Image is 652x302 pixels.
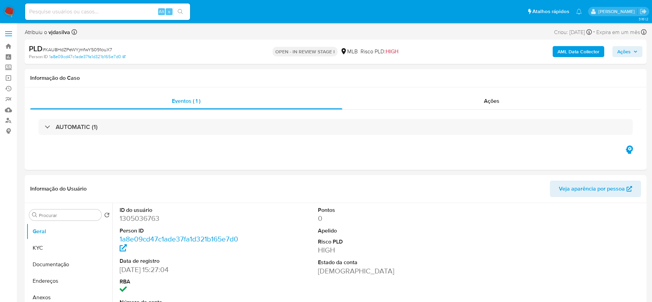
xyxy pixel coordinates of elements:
button: Retornar ao pedido padrão [104,212,110,220]
dt: RBA [120,278,245,285]
a: Sair [640,8,647,15]
b: AML Data Collector [557,46,599,57]
a: Notificações [576,9,582,14]
dd: 0 [318,214,443,223]
button: Veja aparência por pessoa [550,181,641,197]
button: Geral [26,223,112,240]
span: Atribuiu o [25,29,70,36]
span: - [593,28,595,37]
span: HIGH [386,47,398,55]
dd: HIGH [318,245,443,255]
b: vjdasilva [47,28,70,36]
span: Veja aparência por pessoa [559,181,625,197]
dt: Person ID [120,227,245,235]
dt: Pontos [318,206,443,214]
b: Person ID [29,54,48,60]
dt: Risco PLD [318,238,443,246]
span: Ações [484,97,499,105]
a: 1a8e09cd47c1ade37fa1d321b165e7d0 [49,54,125,60]
dd: [DATE] 15:27:04 [120,265,245,274]
span: s [168,8,170,15]
button: Ações [612,46,642,57]
button: AML Data Collector [553,46,604,57]
span: Ações [617,46,631,57]
input: Procurar [39,212,99,218]
span: Alt [159,8,164,15]
dd: 1305036763 [120,214,245,223]
button: Endereços [26,273,112,289]
button: search-icon [173,7,187,17]
input: Pesquise usuários ou casos... [25,7,190,16]
p: OPEN - IN REVIEW STAGE I [273,47,338,56]
span: Expira em um mês [596,29,640,36]
span: # KAU8HdZPeWYjmfwYS091ouX7 [43,46,112,53]
b: PLD [29,43,43,54]
dt: Apelido [318,227,443,235]
div: AUTOMATIC (1) [38,119,633,135]
h1: Informação do Caso [30,75,641,82]
button: Procurar [32,212,37,218]
dt: Data de registro [120,257,245,265]
div: MLB [340,48,358,55]
dt: Estado da conta [318,259,443,266]
div: Criou: [DATE] [554,28,592,37]
button: Documentação [26,256,112,273]
p: eduardo.dutra@mercadolivre.com [598,8,637,15]
span: Atalhos rápidos [532,8,569,15]
dt: ID do usuário [120,206,245,214]
span: Risco PLD: [361,48,398,55]
h3: AUTOMATIC (1) [56,123,98,131]
h1: Informação do Usuário [30,185,87,192]
span: Eventos ( 1 ) [172,97,200,105]
dd: [DEMOGRAPHIC_DATA] [318,266,443,276]
a: 1a8e09cd47c1ade37fa1d321b165e7d0 [120,234,238,254]
button: KYC [26,240,112,256]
